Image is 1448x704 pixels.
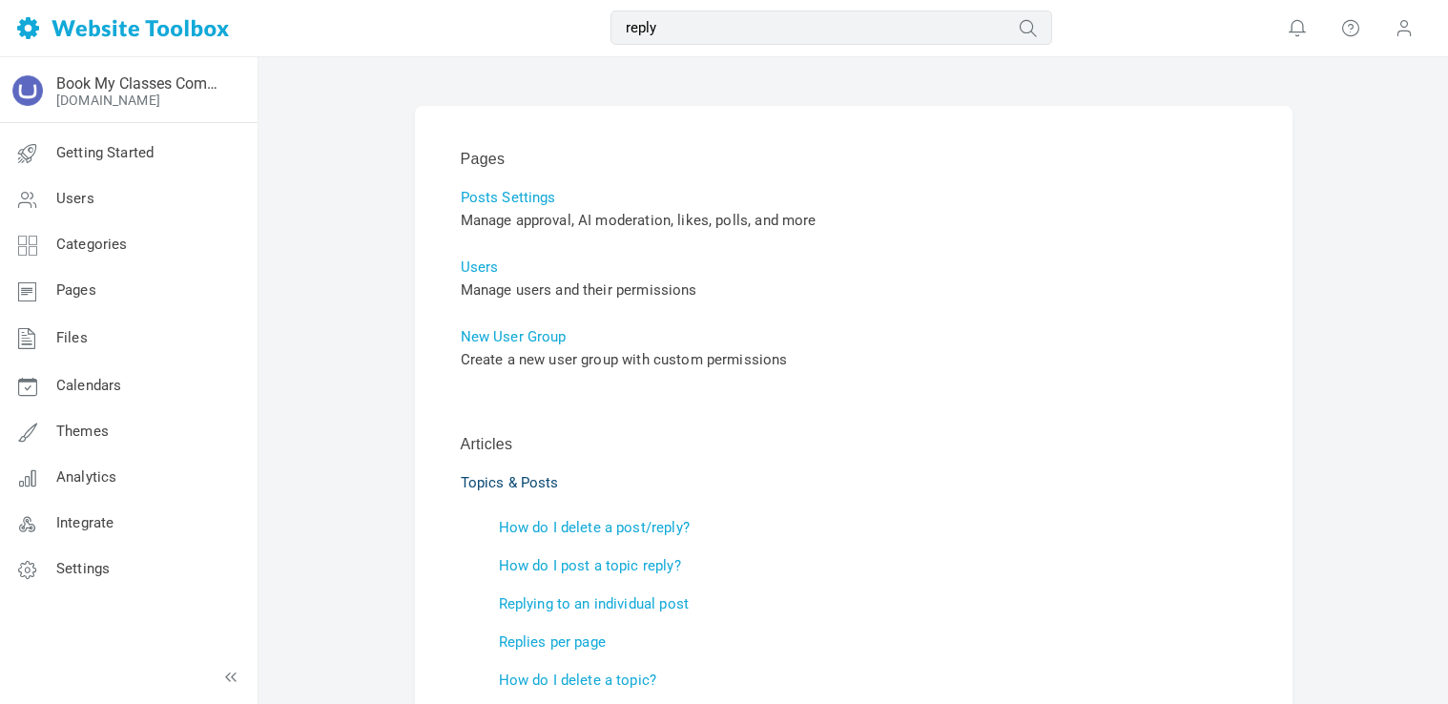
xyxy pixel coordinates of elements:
[56,281,96,299] span: Pages
[56,423,109,440] span: Themes
[461,433,1247,456] p: Articles
[461,209,1247,232] div: Manage approval, AI moderation, likes, polls, and more
[499,519,690,536] a: How do I delete a post/reply?
[461,474,559,491] a: Topics & Posts
[56,190,94,207] span: Users
[499,633,606,651] a: Replies per page
[499,672,657,689] a: How do I delete a topic?
[56,514,114,531] span: Integrate
[461,148,1247,171] p: Pages
[461,259,499,276] a: Users
[56,377,121,394] span: Calendars
[56,468,116,486] span: Analytics
[56,93,160,108] a: [DOMAIN_NAME]
[499,557,681,574] a: How do I post a topic reply?
[56,329,88,346] span: Files
[12,75,43,106] img: fetchedfavicon.ico
[610,10,1052,45] input: Tell us what you're looking for
[461,189,556,206] a: Posts Settings
[461,328,567,345] a: New User Group
[461,279,1247,301] div: Manage users and their permissions
[56,144,154,161] span: Getting Started
[56,236,128,253] span: Categories
[56,560,110,577] span: Settings
[499,595,690,612] a: Replying to an individual post
[56,74,222,93] a: Book My Classes Community Forum
[461,348,1247,371] div: Create a new user group with custom permissions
